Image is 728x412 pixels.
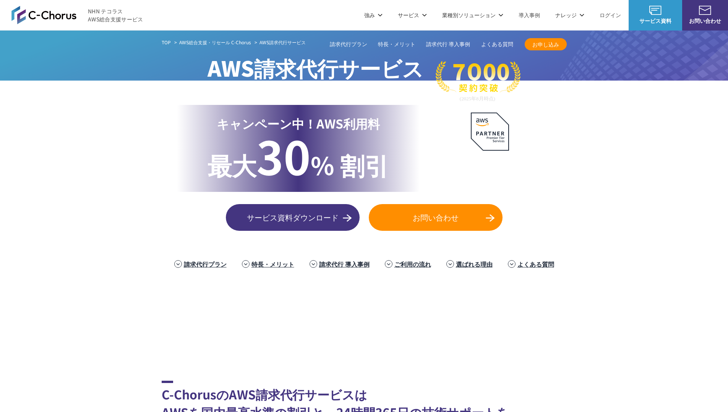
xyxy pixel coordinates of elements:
a: 請求代行プラン [330,40,367,48]
p: ナレッジ [555,11,584,19]
img: AWS総合支援サービス C-Chorus [11,6,76,24]
img: 住友生命保険相互 [155,289,216,320]
img: ファンコミュニケーションズ [125,327,186,358]
a: 請求代行 導入事例 [426,40,470,48]
a: AWS総合支援・リセール C-Chorus [179,39,251,46]
span: サービス資料 [629,17,682,25]
a: ご利用の流れ [394,259,431,269]
a: よくある質問 [481,40,513,48]
p: AWS最上位 プレミアティア サービスパートナー [456,155,524,184]
a: ログイン [600,11,621,19]
span: サービス資料ダウンロード [226,212,360,223]
a: 選ばれる理由 [456,259,493,269]
img: スペースシャワー [56,327,117,358]
a: よくある質問 [517,259,554,269]
a: お問い合わせ [369,204,503,231]
a: AWS総合支援サービス C-Chorus NHN テコラスAWS総合支援サービス [11,6,143,24]
a: TOP [162,39,171,46]
a: 請求代行プラン [184,259,227,269]
a: 特長・メリット [378,40,415,48]
a: サービス資料ダウンロード [226,204,360,231]
span: お問い合わせ [682,17,728,25]
a: 特長・メリット [251,259,294,269]
p: 業種別ソリューション [442,11,503,19]
a: 導入事例 [519,11,540,19]
img: AWS総合支援サービス C-Chorus サービス資料 [649,6,662,15]
img: フジモトHD [224,289,285,320]
img: エアトリ [293,289,354,320]
a: お申し込み [525,38,567,50]
img: ヤマサ醤油 [362,289,423,320]
span: 最大 [208,147,256,182]
img: お問い合わせ [699,6,711,15]
img: AWSプレミアティアサービスパートナー [471,113,509,151]
img: ミズノ [86,289,148,320]
p: サービス [398,11,427,19]
img: 早稲田大学 [606,327,667,358]
img: まぐまぐ [637,289,698,320]
span: お申し込み [525,40,567,48]
span: AWS請求代行サービス [208,52,423,83]
img: 慶應義塾 [537,327,598,358]
img: 三菱地所 [18,289,79,320]
p: % 割引 [208,132,389,183]
img: 国境なき医師団 [400,327,461,358]
span: 30 [256,122,311,188]
img: エイチーム [193,327,255,358]
span: NHN テコラス AWS総合支援サービス [88,7,143,23]
p: 強み [364,11,383,19]
img: 共同通信デジタル [568,289,629,320]
span: AWS請求代行サービス [259,39,306,45]
p: 国内最高水準の割引と 24時間365日の無料AWS技術サポート [208,83,423,95]
img: 契約件数 [436,61,520,102]
img: クリスピー・クリーム・ドーナツ [499,289,560,320]
img: クリーク・アンド・リバー [331,327,392,358]
span: お問い合わせ [369,212,503,223]
img: 東京書籍 [430,289,491,320]
img: 世界貿易センタービルディング [262,327,323,358]
a: 請求代行 導入事例 [319,259,370,269]
img: 日本財団 [469,327,530,358]
p: キャンペーン中！AWS利用料 [208,114,389,132]
a: キャンペーン中！AWS利用料 最大30% 割引 [177,105,420,192]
